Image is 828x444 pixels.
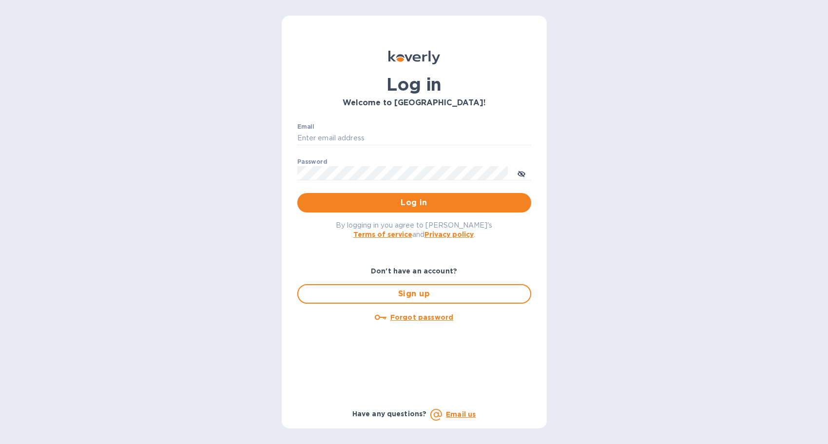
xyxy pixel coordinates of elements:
[297,159,327,165] label: Password
[371,267,457,275] b: Don't have an account?
[297,193,531,212] button: Log in
[297,74,531,95] h1: Log in
[336,221,492,238] span: By logging in you agree to [PERSON_NAME]'s and .
[297,98,531,108] h3: Welcome to [GEOGRAPHIC_DATA]!
[446,410,476,418] a: Email us
[353,231,412,238] a: Terms of service
[390,313,453,321] u: Forgot password
[297,284,531,304] button: Sign up
[388,51,440,64] img: Koverly
[512,163,531,183] button: toggle password visibility
[352,410,427,418] b: Have any questions?
[305,197,523,209] span: Log in
[424,231,474,238] a: Privacy policy
[297,131,531,146] input: Enter email address
[306,288,522,300] span: Sign up
[297,124,314,130] label: Email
